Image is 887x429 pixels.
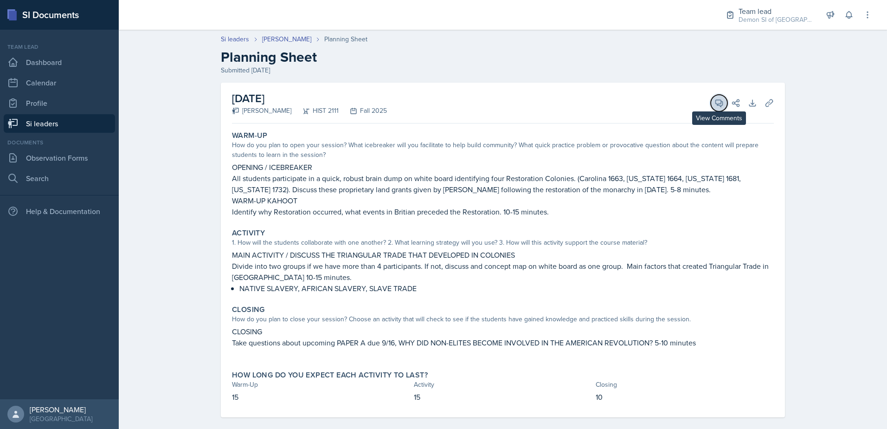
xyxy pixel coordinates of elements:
[232,260,774,283] p: Divide into two groups if we have more than 4 participants. If not, discuss and concept map on wh...
[232,305,265,314] label: Closing
[232,391,410,403] p: 15
[4,94,115,112] a: Profile
[221,34,249,44] a: Si leaders
[232,370,428,380] label: How long do you expect each activity to last?
[232,162,774,173] p: OPENING / ICEBREAKER
[232,206,774,217] p: Identify why Restoration occurred, what events in Britian preceded the Restoration. 10-15 minutes.
[4,114,115,133] a: Si leaders
[232,380,410,390] div: Warm-Up
[232,195,774,206] p: WARM-UP KAHOOT
[739,15,813,25] div: Demon SI of [GEOGRAPHIC_DATA] / Fall 2025
[232,337,774,348] p: Take questions about upcoming PAPER A due 9/16, WHY DID NON-ELITES BECOME INVOLVED IN THE AMERICA...
[232,314,774,324] div: How do you plan to close your session? Choose an activity that will check to see if the students ...
[232,173,774,195] p: All students participate in a quick, robust brain dump on white board identifying four Restoratio...
[339,106,387,116] div: Fall 2025
[4,149,115,167] a: Observation Forms
[239,283,774,294] p: NATIVE SLAVERY, AFRICAN SLAVERY, SLAVE TRADE
[30,414,92,423] div: [GEOGRAPHIC_DATA]
[414,391,592,403] p: 15
[4,202,115,221] div: Help & Documentation
[324,34,367,44] div: Planning Sheet
[4,73,115,92] a: Calendar
[711,95,727,111] button: View Comments
[232,90,387,107] h2: [DATE]
[4,53,115,71] a: Dashboard
[596,391,774,403] p: 10
[4,138,115,147] div: Documents
[221,49,785,65] h2: Planning Sheet
[739,6,813,17] div: Team lead
[232,131,268,140] label: Warm-Up
[596,380,774,390] div: Closing
[232,228,265,238] label: Activity
[232,249,774,260] p: MAIN ACTIVITY / DISCUSS THE TRIANGULAR TRADE THAT DEVELOPED IN COLONIES
[232,140,774,160] div: How do you plan to open your session? What icebreaker will you facilitate to help build community...
[262,34,311,44] a: [PERSON_NAME]
[291,106,339,116] div: HIST 2111
[232,326,774,337] p: CLOSING
[232,106,291,116] div: [PERSON_NAME]
[4,43,115,51] div: Team lead
[232,238,774,247] div: 1. How will the students collaborate with one another? 2. What learning strategy will you use? 3....
[221,65,785,75] div: Submitted [DATE]
[4,169,115,188] a: Search
[414,380,592,390] div: Activity
[30,405,92,414] div: [PERSON_NAME]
